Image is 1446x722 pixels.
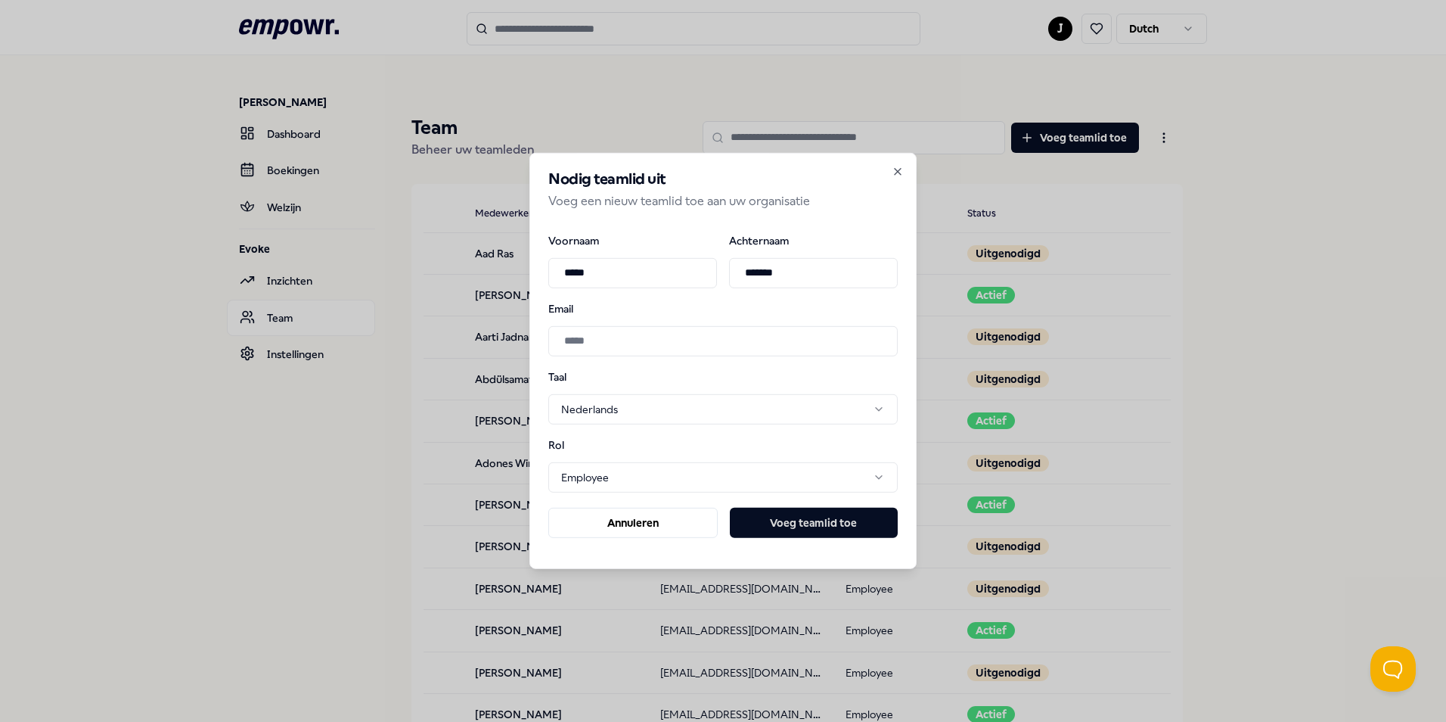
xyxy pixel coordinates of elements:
label: Email [548,303,898,313]
button: Annuleren [548,508,718,538]
label: Taal [548,371,627,381]
h2: Nodig teamlid uit [548,172,898,187]
label: Rol [548,440,627,450]
p: Voeg een nieuw teamlid toe aan uw organisatie [548,191,898,211]
label: Achternaam [729,235,898,245]
button: Voeg teamlid toe [730,508,898,538]
label: Voornaam [548,235,717,245]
